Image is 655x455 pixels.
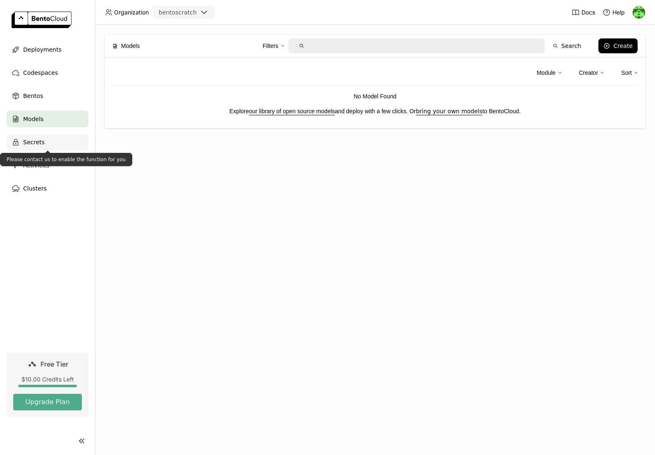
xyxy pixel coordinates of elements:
[23,183,47,193] span: Clusters
[416,108,482,114] a: bring your own models
[23,114,43,124] span: Models
[263,41,279,50] div: Filters
[263,37,285,55] div: Filters
[7,88,88,104] a: Bentos
[7,353,88,417] a: Free Tier$10.00 Credits LeftUpgrade Plan
[7,64,88,81] a: Codespaces
[114,9,149,16] span: Organization
[121,41,140,50] span: Models
[23,137,45,147] span: Secrets
[249,108,335,114] a: our library of open source models
[537,68,556,77] div: Module
[572,8,595,17] a: Docs
[13,376,82,383] div: $10.00 Credits Left
[23,68,58,78] span: Codespaces
[12,12,71,28] img: logo
[621,64,638,81] div: Sort
[612,9,625,16] span: Help
[603,8,625,17] div: Help
[23,91,43,101] span: Bentos
[112,92,638,101] p: No Model Found
[613,43,633,49] div: Create
[581,9,595,16] span: Docs
[537,64,562,81] div: Module
[112,107,638,116] p: Explore and deploy with a few clicks. Or to BentoCloud.
[7,134,88,150] a: Secrets
[633,6,645,19] img: andre austin
[40,360,68,368] span: Free Tier
[598,38,638,53] button: Create
[7,180,88,197] a: Clusters
[548,38,586,53] button: Search
[579,64,605,81] div: Creator
[23,45,62,55] span: Deployments
[7,111,88,127] a: Models
[7,41,88,58] a: Deployments
[159,8,197,17] div: bentoscratch
[13,394,82,410] button: Upgrade Plan
[621,68,632,77] div: Sort
[579,68,598,77] div: Creator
